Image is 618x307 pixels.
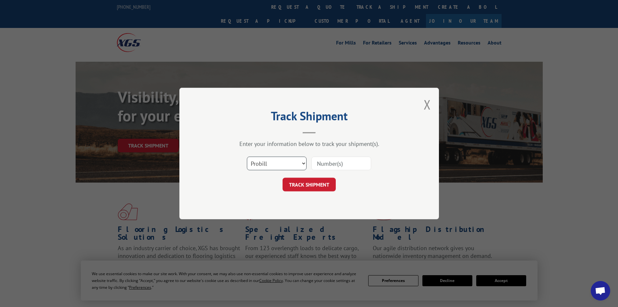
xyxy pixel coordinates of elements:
button: Close modal [424,96,431,113]
input: Number(s) [311,157,371,170]
h2: Track Shipment [212,111,406,124]
div: Enter your information below to track your shipment(s). [212,140,406,147]
button: TRACK SHIPMENT [283,178,336,191]
a: Open chat [591,281,610,301]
